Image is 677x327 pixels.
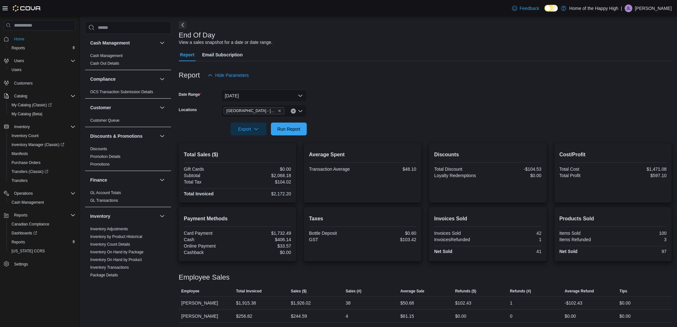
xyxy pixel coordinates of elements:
[9,66,76,74] span: Users
[9,110,45,118] a: My Catalog (Beta)
[401,312,414,320] div: $61.15
[179,274,230,281] h3: Employee Sales
[90,40,130,46] h3: Cash Management
[12,133,39,138] span: Inventory Count
[560,249,578,254] strong: Net Sold
[12,92,76,100] span: Catalog
[9,177,30,184] a: Transfers
[545,5,558,12] input: Dark Mode
[90,118,119,123] a: Customer Queue
[179,297,234,309] div: [PERSON_NAME]
[6,140,78,149] a: Inventory Manager (Classic)
[158,212,166,220] button: Inventory
[85,88,171,98] div: Compliance
[14,191,33,196] span: Operations
[6,229,78,238] a: Dashboards
[6,149,78,158] button: Manifests
[14,37,24,42] span: Home
[90,265,129,270] a: Inventory Transactions
[12,67,21,72] span: Users
[184,237,236,242] div: Cash
[179,310,234,323] div: [PERSON_NAME]
[455,312,466,320] div: $0.00
[90,258,142,262] a: Inventory On Hand by Product
[560,237,612,242] div: Items Refunded
[9,168,76,176] span: Transfers (Classic)
[401,299,414,307] div: $50.68
[239,167,291,172] div: $0.00
[12,57,76,65] span: Users
[309,151,416,159] h2: Average Spent
[12,211,76,219] span: Reports
[90,76,157,82] button: Compliance
[9,110,76,118] span: My Catalog (Beta)
[455,299,472,307] div: $102.43
[614,237,667,242] div: 3
[4,32,76,285] nav: Complex example
[85,225,171,320] div: Inventory
[179,92,202,97] label: Date Range
[158,39,166,47] button: Cash Management
[625,4,633,12] div: Jarod Lalonde
[614,173,667,178] div: $597.10
[12,169,48,174] span: Transfers (Classic)
[560,215,667,223] h2: Products Sold
[239,250,291,255] div: $0.00
[9,101,76,109] span: My Catalog (Classic)
[489,231,542,236] div: 42
[569,4,618,12] p: Home of the Happy High
[277,126,300,132] span: Run Report
[90,133,157,139] button: Discounts & Promotions
[90,227,128,231] a: Inventory Adjustments
[6,65,78,74] button: Users
[489,237,542,242] div: 1
[14,94,27,99] span: Catalog
[12,211,30,219] button: Reports
[560,167,612,172] div: Total Cost
[489,167,542,172] div: -$104.53
[434,249,452,254] strong: Net Sold
[9,229,40,237] a: Dashboards
[309,215,416,223] h2: Taxes
[158,104,166,111] button: Customer
[90,162,110,167] a: Promotions
[12,57,27,65] button: Users
[6,158,78,167] button: Purchase Orders
[90,226,128,232] span: Inventory Adjustments
[12,79,35,87] a: Customers
[565,312,576,320] div: $0.00
[90,104,111,111] h3: Customer
[9,220,76,228] span: Canadian Compliance
[179,107,197,112] label: Locations
[239,191,291,196] div: $2,172.20
[434,173,487,178] div: Loyalty Redemptions
[239,237,291,242] div: $406.14
[9,199,76,206] span: Cash Management
[278,109,282,113] button: Remove Edmonton - Clareview - Fire & Flower from selection in this group
[90,249,144,255] span: Inventory On Hand by Package
[239,179,291,184] div: $104.02
[90,242,130,247] span: Inventory Count Details
[90,61,119,66] a: Cash Out Details
[9,220,52,228] a: Canadian Compliance
[9,141,76,149] span: Inventory Manager (Classic)
[90,198,118,203] a: GL Transactions
[627,4,631,12] span: JL
[90,273,118,277] a: Package Details
[309,167,362,172] div: Transaction Average
[215,72,249,78] span: Hide Parameters
[346,289,361,294] span: Sales (#)
[184,179,236,184] div: Total Tax
[434,151,541,159] h2: Discounts
[90,76,115,82] h3: Compliance
[6,176,78,185] button: Transfers
[90,234,142,239] span: Inventory by Product Historical
[12,160,41,165] span: Purchase Orders
[180,48,195,61] span: Report
[85,52,171,70] div: Cash Management
[14,262,28,267] span: Settings
[489,173,542,178] div: $0.00
[14,81,33,86] span: Customers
